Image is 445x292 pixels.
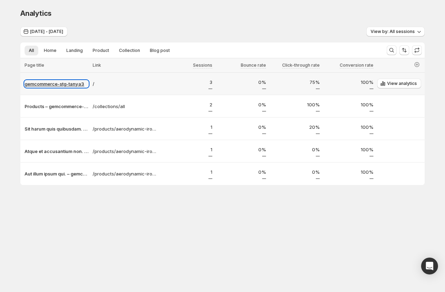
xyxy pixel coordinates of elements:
[44,48,57,53] span: Home
[399,45,409,55] button: Sort the results
[387,45,397,55] button: Search and filter results
[93,125,159,132] a: /products/aerodynamic-iron-keyboard
[270,146,320,153] p: 0%
[270,124,320,131] p: 20%
[93,103,159,110] a: /collections/all
[324,124,373,131] p: 100%
[371,29,415,34] span: View by: All sessions
[324,101,373,108] p: 100%
[163,124,212,131] p: 1
[324,79,373,86] p: 100%
[66,48,83,53] span: Landing
[119,48,140,53] span: Collection
[217,168,266,175] p: 0%
[324,168,373,175] p: 100%
[217,124,266,131] p: 0%
[163,101,212,108] p: 2
[93,80,159,87] a: /
[25,62,44,68] span: Page title
[25,103,88,110] button: Products – gemcommerce-stg-tanya3
[324,146,373,153] p: 100%
[25,125,88,132] button: Sit harum quis quibusdam. – gemcommerce-stg-tanya3
[270,101,320,108] p: 100%
[93,48,109,53] span: Product
[93,148,159,155] a: /products/aerodynamic-iron-clock
[25,80,88,87] button: gemcommerce-stg-tanya3
[421,258,438,274] div: Open Intercom Messenger
[163,79,212,86] p: 3
[20,9,52,18] span: Analytics
[387,81,417,86] span: View analytics
[270,168,320,175] p: 0%
[93,170,159,177] a: /products/aerodynamic-iron-chair
[282,62,320,68] span: Click-through rate
[217,146,266,153] p: 0%
[25,148,88,155] button: Atque et accusantium non. – gemcommerce-stg-tanya3
[25,170,88,177] button: Aut illum ipsum qui. – gemcommerce-stg-tanya3
[150,48,170,53] span: Blog post
[270,79,320,86] p: 75%
[163,146,212,153] p: 1
[217,101,266,108] p: 0%
[163,168,212,175] p: 1
[20,27,67,36] button: [DATE] - [DATE]
[30,29,63,34] span: [DATE] - [DATE]
[241,62,266,68] span: Bounce rate
[377,79,421,88] button: View analytics
[93,62,101,68] span: Link
[217,79,266,86] p: 0%
[366,27,425,36] button: View by: All sessions
[340,62,373,68] span: Conversion rate
[29,48,34,53] span: All
[193,62,212,68] span: Sessions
